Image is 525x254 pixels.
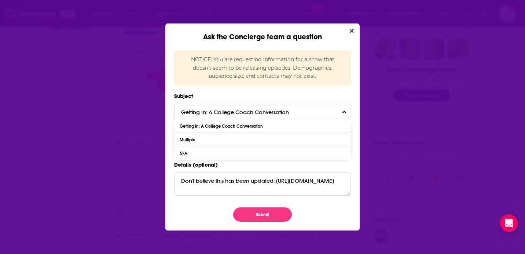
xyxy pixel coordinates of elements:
[233,207,292,222] button: Submit
[500,214,518,232] div: Open Intercom Messenger
[181,109,304,116] span: Getting In: A College Coach Conversation
[174,160,351,170] label: Details (optional)
[174,104,351,120] button: Getting In: A College Coach ConversationToggle Pronoun Dropdown
[180,137,197,142] div: Multiple
[174,50,351,85] div: NOTICE: You are requesting information for a show that doesn't seem to be releasing episodes. Dem...
[180,151,189,156] div: N/A
[347,26,357,36] button: Close
[174,91,351,101] label: Subject
[180,124,265,129] div: Getting In: A College Coach Conversation
[165,23,360,41] div: Ask the Concierge team a question
[174,173,351,195] textarea: Don't believe this has been updated: [URL][DOMAIN_NAME]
